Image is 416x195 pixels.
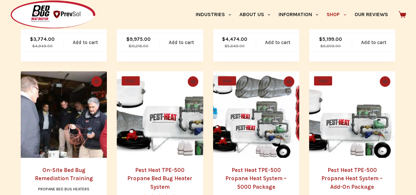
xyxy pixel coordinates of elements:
a: Pest Heat TPE-500 Propane Heat System - Add-On Package [309,71,395,158]
a: Pest Heat TPE-500 Propane Heat System – Add-On Package [321,167,383,190]
a: Propane Bed Bug Heaters [38,187,89,191]
span: $ [30,36,33,42]
span: SALE [122,76,140,85]
button: Quick view toggle [284,76,294,87]
span: SALE [218,76,236,85]
span: $ [32,44,35,48]
bdi: 6,609.00 [320,44,341,48]
button: Open LiveChat chat widget [5,3,25,22]
bdi: 13,218.00 [129,44,148,48]
bdi: 5,649.00 [225,44,245,48]
span: $ [126,36,130,42]
bdi: 5,199.00 [319,36,342,42]
bdi: 9,975.00 [126,36,151,42]
button: Quick view toggle [188,76,198,87]
button: Quick view toggle [380,76,390,87]
a: Add to cart: “Black Widow 800 Propane Bed Bug Heater - 2000 Package” [160,33,203,51]
span: $ [129,44,131,48]
span: SALE [314,76,332,85]
a: Add to cart: “Black Widow 800 Propane Bed Bug Heater - Complete Package” [352,33,395,51]
span: $ [225,44,227,48]
a: Add to cart: “Black Widow 800 Propane Bed Bug Heater” [64,33,107,51]
a: Pest Heat TPE-500 Propane Heat System – 5000 Package [225,167,287,190]
bdi: 4,949.00 [32,44,53,48]
span: $ [320,44,323,48]
bdi: 4,474.00 [222,36,247,42]
bdi: 3,774.00 [30,36,55,42]
a: On-Site Bed Bug Remediation Training [21,71,107,158]
button: Quick view toggle [91,76,102,87]
a: Pest Heat TPE-500 Propane Bed Bug Heater System [127,167,192,190]
a: Pest Heat TPE-500 Propane Heat System - 5000 Package [213,71,299,158]
a: Add to cart: “Black Widow 800 Propane Bed Bug Heater - Add-On Package” [256,33,299,51]
a: On-Site Bed Bug Remediation Training [35,167,93,182]
a: Pest Heat TPE-500 Propane Bed Bug Heater System [117,71,203,158]
span: $ [222,36,225,42]
span: $ [319,36,322,42]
